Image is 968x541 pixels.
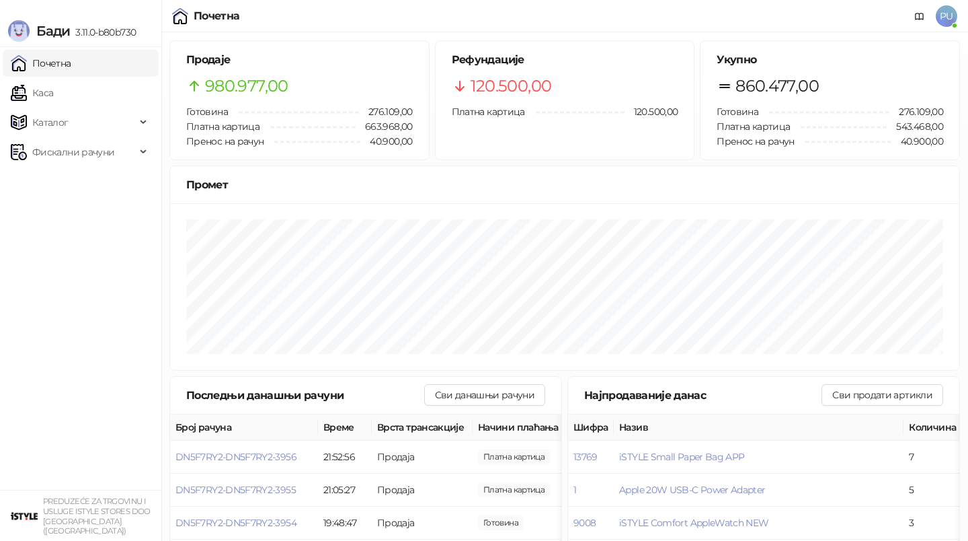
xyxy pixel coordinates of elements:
[32,109,69,136] span: Каталог
[478,515,524,530] span: 3.490,00
[717,106,758,118] span: Готовина
[186,135,264,147] span: Пренос на рачун
[573,517,596,529] button: 9008
[32,139,114,166] span: Фискални рачуни
[175,517,296,529] button: DN5F7RY2-DN5F7RY2-3954
[372,414,473,441] th: Врста трансакције
[889,104,943,119] span: 276.109,00
[624,104,678,119] span: 120.500,00
[186,106,228,118] span: Готовина
[478,449,550,464] span: 2.900,00
[359,104,413,119] span: 276.109,00
[452,52,678,68] h5: Рефундације
[619,451,744,463] button: iSTYLE Small Paper Bag APP
[471,73,552,99] span: 120.500,00
[424,384,545,406] button: Сви данашњи рачуни
[205,73,288,99] span: 980.977,00
[318,507,372,540] td: 19:48:47
[170,414,318,441] th: Број рачуна
[568,414,614,441] th: Шифра
[11,503,38,530] img: 64x64-companyLogo-77b92cf4-9946-4f36-9751-bf7bb5fd2c7d.png
[372,474,473,507] td: Продаја
[186,176,943,193] div: Промет
[909,5,930,27] a: Документација
[318,441,372,474] td: 21:52:56
[584,387,821,404] div: Најпродаваније данас
[372,507,473,540] td: Продаја
[70,26,136,38] span: 3.11.0-b80b730
[194,11,240,22] div: Почетна
[887,119,943,134] span: 543.468,00
[318,414,372,441] th: Време
[186,52,413,68] h5: Продаје
[186,387,424,404] div: Последњи данашњи рачуни
[360,134,412,149] span: 40.900,00
[372,441,473,474] td: Продаја
[43,497,151,536] small: PREDUZEĆE ZA TRGOVINU I USLUGE ISTYLE STORES DOO [GEOGRAPHIC_DATA] ([GEOGRAPHIC_DATA])
[175,484,296,496] button: DN5F7RY2-DN5F7RY2-3955
[318,474,372,507] td: 21:05:27
[11,79,53,106] a: Каса
[717,135,794,147] span: Пренос на рачун
[175,451,296,463] button: DN5F7RY2-DN5F7RY2-3956
[573,484,576,496] button: 1
[903,414,961,441] th: Количина
[452,106,525,118] span: Платна картица
[11,50,71,77] a: Почетна
[619,517,768,529] button: iSTYLE Comfort AppleWatch NEW
[735,73,819,99] span: 860.477,00
[936,5,957,27] span: PU
[903,474,961,507] td: 5
[473,414,607,441] th: Начини плаћања
[614,414,903,441] th: Назив
[478,482,550,497] span: 160.000,00
[717,52,943,68] h5: Укупно
[891,134,943,149] span: 40.900,00
[619,484,765,496] button: Apple 20W USB-C Power Adapter
[186,120,259,133] span: Платна картица
[717,120,790,133] span: Платна картица
[903,441,961,474] td: 7
[821,384,943,406] button: Сви продати артикли
[36,23,70,39] span: Бади
[903,507,961,540] td: 3
[573,451,598,463] button: 13769
[356,119,413,134] span: 663.968,00
[8,20,30,42] img: Logo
